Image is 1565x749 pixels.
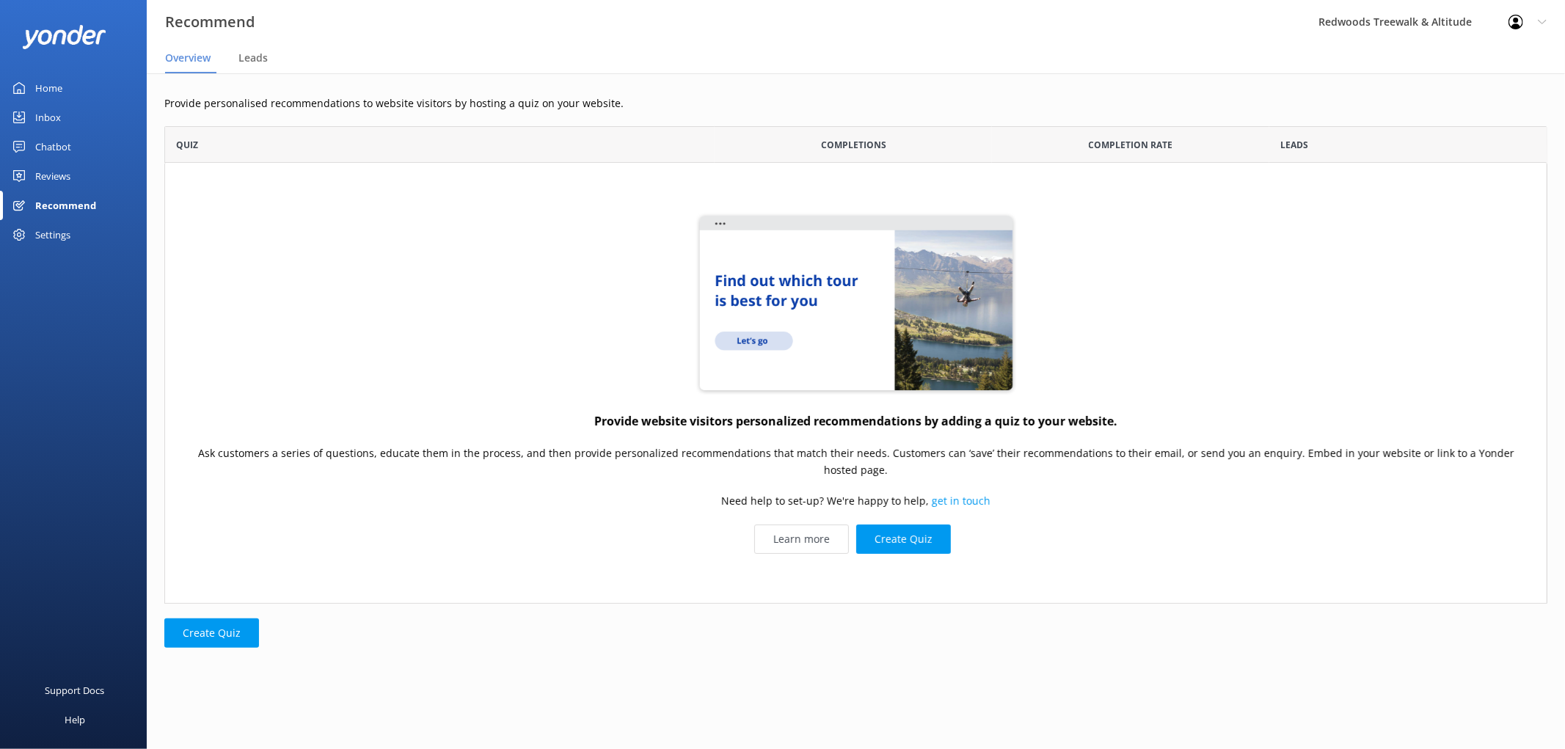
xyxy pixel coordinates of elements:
p: Need help to set-up? We're happy to help, [721,494,991,510]
a: get in touch [932,494,991,508]
div: Reviews [35,161,70,191]
img: yonder-white-logo.png [22,25,106,49]
img: quiz-website... [695,213,1018,396]
h4: Provide website visitors personalized recommendations by adding a quiz to your website. [594,412,1117,431]
div: Chatbot [35,132,71,161]
span: Quiz [176,138,198,152]
div: Home [35,73,62,103]
span: Leads [238,51,268,65]
div: Settings [35,220,70,249]
div: grid [164,163,1547,603]
div: Recommend [35,191,96,220]
span: Completions [821,138,886,152]
button: Create Quiz [164,618,259,648]
p: Ask customers a series of questions, educate them in the process, and then provide personalized r... [180,446,1532,479]
span: Leads [1280,138,1308,152]
div: Support Docs [45,676,105,705]
div: Help [65,705,85,734]
span: Completion Rate [1089,138,1173,152]
button: Create Quiz [856,525,951,554]
p: Provide personalised recommendations to website visitors by hosting a quiz on your website. [164,95,1547,112]
span: Overview [165,51,211,65]
a: Learn more [754,525,849,554]
h3: Recommend [165,10,255,34]
div: Inbox [35,103,61,132]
